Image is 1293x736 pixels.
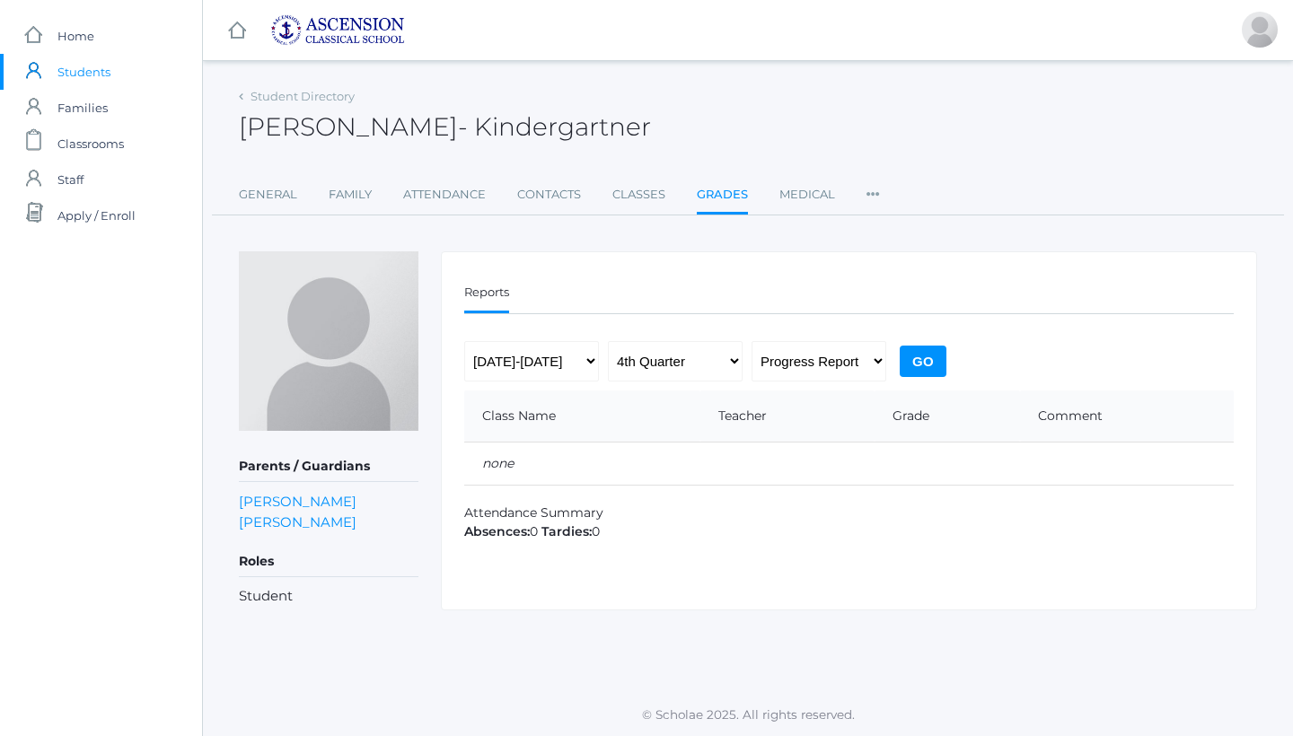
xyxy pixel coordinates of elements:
a: [PERSON_NAME] [239,512,356,532]
span: Home [57,18,94,54]
span: - Kindergartner [458,111,651,142]
a: Medical [779,177,835,213]
th: Comment [1020,390,1234,442]
a: Contacts [517,177,581,213]
a: Reports [464,275,509,313]
span: Students [57,54,110,90]
span: Staff [57,162,84,197]
a: General [239,177,297,213]
span: Attendance Summary [464,504,603,521]
p: © Scholae 2025. All rights reserved. [203,705,1293,723]
input: Go [900,346,946,377]
span: 0 [464,523,538,539]
h2: [PERSON_NAME] [239,113,651,141]
div: Lindi Griffith [1242,12,1278,48]
a: Grades [697,177,748,215]
a: Family [329,177,372,213]
th: Class Name [464,390,700,442]
span: Classrooms [57,126,124,162]
span: Families [57,90,108,126]
em: none [482,455,514,471]
h5: Parents / Guardians [239,451,418,482]
a: Student Directory [251,89,355,103]
a: [PERSON_NAME] [239,491,356,512]
h5: Roles [239,547,418,577]
li: Student [239,586,418,607]
img: ascension-logo-blue-113fc29133de2fb5813e50b71547a291c5fdb7962bf76d49838a2a14a36269ea.jpg [270,14,405,46]
strong: Tardies: [541,523,592,539]
th: Grade [875,390,1020,442]
img: Eden Griffith [239,251,418,431]
span: Apply / Enroll [57,197,136,233]
a: Attendance [403,177,486,213]
th: Teacher [700,390,875,442]
strong: Absences: [464,523,530,539]
a: Classes [612,177,665,213]
span: 0 [541,523,600,539]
